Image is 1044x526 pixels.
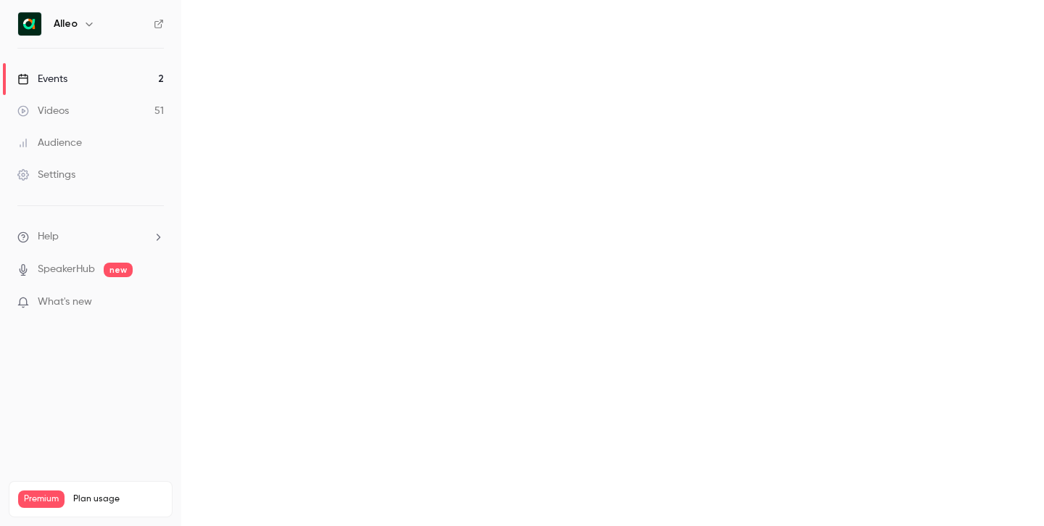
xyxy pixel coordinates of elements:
h6: Alleo [54,17,78,31]
span: new [104,263,133,277]
span: Premium [18,490,65,508]
a: SpeakerHub [38,262,95,277]
span: What's new [38,295,92,310]
img: Alleo [18,12,41,36]
span: Help [38,229,59,244]
div: Settings [17,168,75,182]
span: Plan usage [73,493,163,505]
iframe: Noticeable Trigger [146,296,164,309]
div: Events [17,72,67,86]
div: Videos [17,104,69,118]
li: help-dropdown-opener [17,229,164,244]
div: Audience [17,136,82,150]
